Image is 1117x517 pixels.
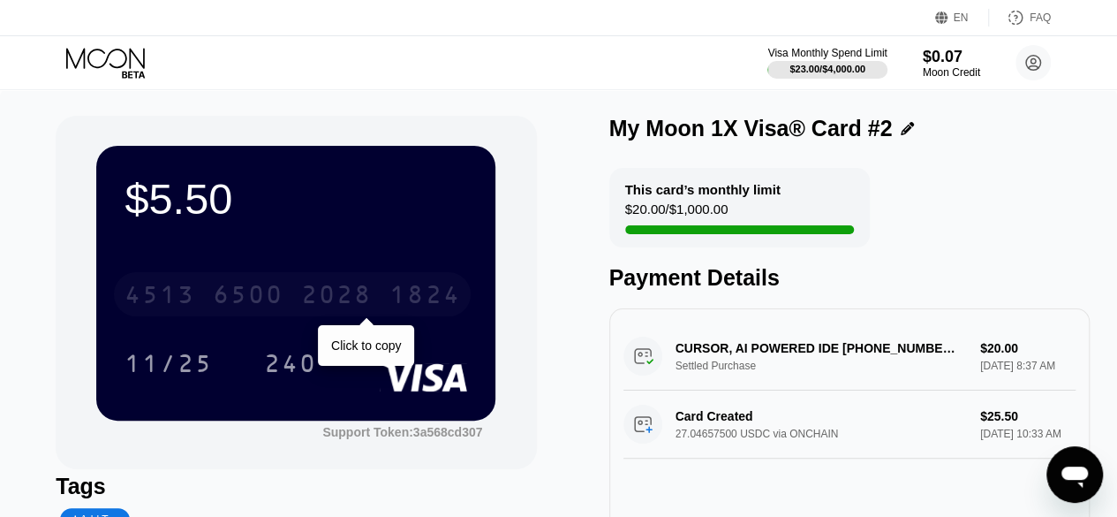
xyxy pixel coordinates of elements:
[322,425,482,439] div: Support Token: 3a568cd307
[625,182,781,197] div: This card’s monthly limit
[954,11,969,24] div: EN
[114,272,471,316] div: 4513650020281824
[1030,11,1051,24] div: FAQ
[331,338,401,353] div: Click to copy
[923,48,980,66] div: $0.07
[251,341,330,385] div: 240
[125,352,213,380] div: 11/25
[389,283,460,311] div: 1824
[301,283,372,311] div: 2028
[56,474,536,499] div: Tags
[923,66,980,79] div: Moon Credit
[923,48,980,79] div: $0.07Moon Credit
[935,9,989,27] div: EN
[625,201,728,225] div: $20.00 / $1,000.00
[767,47,887,59] div: Visa Monthly Spend Limit
[609,265,1090,291] div: Payment Details
[125,283,195,311] div: 4513
[609,116,893,141] div: My Moon 1X Visa® Card #2
[264,352,317,380] div: 240
[1046,446,1103,503] iframe: Button to launch messaging window
[322,425,482,439] div: Support Token:3a568cd307
[125,174,467,224] div: $5.50
[213,283,283,311] div: 6500
[767,47,887,79] div: Visa Monthly Spend Limit$23.00/$4,000.00
[989,9,1051,27] div: FAQ
[789,64,865,74] div: $23.00 / $4,000.00
[111,341,226,385] div: 11/25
